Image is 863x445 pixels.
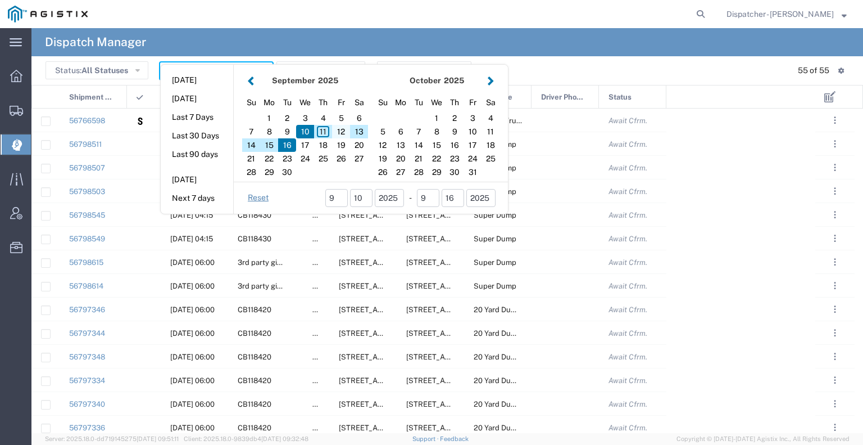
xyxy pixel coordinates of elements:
[339,353,511,361] span: 5555 Florin-Perkins Rd, Sacramento, California, 95826, United States
[296,94,314,111] div: Wednesday
[440,435,469,442] a: Feedback
[827,396,843,412] button: ...
[260,138,278,152] div: 15
[726,8,834,20] span: Dispatcher - Cameron Bowman
[464,152,482,165] div: 24
[834,350,836,363] span: . . .
[278,138,296,152] div: 16
[314,125,332,138] div: 11
[312,211,329,219] span: false
[350,189,373,207] input: dd
[374,125,392,138] div: 5
[406,305,579,314] span: 9999 S. Austin Rd, Manteca, California, 95336, United States
[608,116,647,125] span: Await Cfrm.
[8,6,88,23] img: logo
[608,282,647,290] span: Await Cfrm.
[45,435,179,442] span: Server: 2025.18.0-dd719145275
[482,138,499,152] div: 18
[314,138,332,152] div: 18
[827,231,843,246] button: ...
[276,61,365,79] button: Saved Searches
[339,211,511,219] span: 6501 Florin Perkins Rd, Sacramento, California, United States
[69,116,105,125] a: 56766598
[410,76,441,85] strong: October
[161,109,233,126] button: Last 7 Days
[260,125,278,138] div: 8
[69,235,105,243] a: 56798549
[69,424,105,432] a: 56797336
[69,211,105,219] a: 56798545
[608,329,647,338] span: Await Cfrm.
[608,164,647,172] span: Await Cfrm.
[392,94,410,111] div: Monday
[834,255,836,269] span: . . .
[446,165,464,179] div: 30
[170,353,215,361] span: 09/12/2025, 06:00
[312,282,329,290] span: false
[238,305,271,314] span: CB118420
[161,171,233,188] button: [DATE]
[392,125,410,138] div: 6
[834,374,836,387] span: . . .
[242,138,260,152] div: 14
[834,208,836,222] span: . . .
[834,421,836,434] span: . . .
[260,111,278,125] div: 1
[834,279,836,293] span: . . .
[375,189,404,207] input: yyyy
[170,400,215,408] span: 09/12/2025, 06:00
[482,94,499,111] div: Saturday
[726,7,847,21] button: Dispatcher - [PERSON_NAME]
[410,138,428,152] div: 14
[827,207,843,223] button: ...
[314,94,332,111] div: Thursday
[410,152,428,165] div: 21
[296,138,314,152] div: 17
[278,152,296,165] div: 23
[350,94,368,111] div: Saturday
[170,282,215,290] span: 09/12/2025, 06:00
[69,258,103,267] a: 56798615
[69,140,102,149] a: 56798511
[242,125,260,138] div: 7
[446,111,464,125] div: 2
[69,305,105,314] a: 56797346
[827,113,843,128] button: ...
[446,125,464,138] div: 9
[339,235,511,243] span: 6501 Florin Perkins Rd, Sacramento, California, United States
[325,189,348,207] input: mm
[466,189,496,207] input: yyyy
[608,376,647,385] span: Await Cfrm.
[238,329,271,338] span: CB118420
[296,152,314,165] div: 24
[474,353,543,361] span: 20 Yard Dump Truck
[428,152,446,165] div: 22
[827,254,843,270] button: ...
[474,282,516,290] span: Super Dump
[46,61,148,79] button: Status:All Statuses
[374,94,392,111] div: Sunday
[428,138,446,152] div: 15
[608,235,647,243] span: Await Cfrm.
[339,329,511,338] span: 5555 Florin-Perkins Rd, Sacramento, California, 95826, United States
[464,125,482,138] div: 10
[834,232,836,245] span: . . .
[608,424,647,432] span: Await Cfrm.
[417,189,439,207] input: mm
[374,165,392,179] div: 26
[464,138,482,152] div: 17
[374,138,392,152] div: 12
[608,258,647,267] span: Await Cfrm.
[410,94,428,111] div: Tuesday
[827,160,843,176] button: ...
[242,94,260,111] div: Sunday
[406,282,639,290] span: 35151 Baxter Rd, Alta, California, United States
[339,282,511,290] span: 11501 Florin Rd, Sacramento, California, 95830, United States
[170,329,215,338] span: 09/12/2025, 06:00
[81,66,128,75] span: All Statuses
[392,152,410,165] div: 20
[161,71,233,89] button: [DATE]
[242,152,260,165] div: 21
[428,111,446,125] div: 1
[312,329,329,338] span: false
